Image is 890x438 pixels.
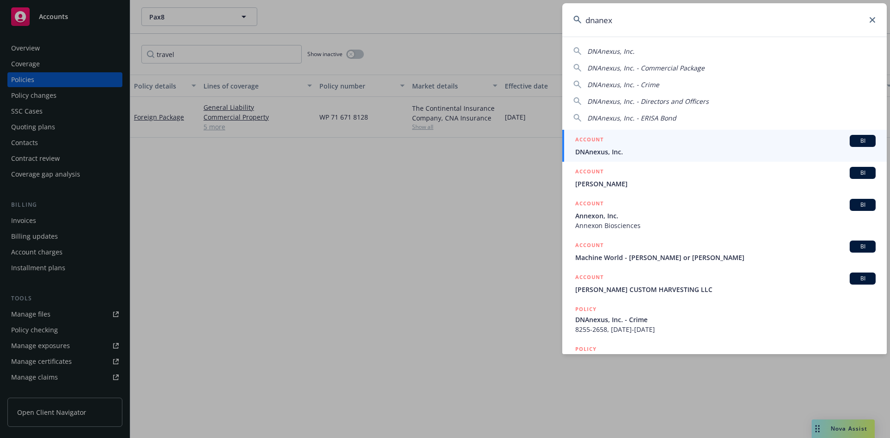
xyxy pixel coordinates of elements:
[575,241,604,252] h5: ACCOUNT
[575,179,876,189] span: [PERSON_NAME]
[575,221,876,230] span: Annexon Biosciences
[853,169,872,177] span: BI
[575,285,876,294] span: [PERSON_NAME] CUSTOM HARVESTING LLC
[562,162,887,194] a: ACCOUNTBI[PERSON_NAME]
[575,147,876,157] span: DNAnexus, Inc.
[853,137,872,145] span: BI
[562,339,887,379] a: POLICY
[562,130,887,162] a: ACCOUNTBIDNAnexus, Inc.
[575,211,876,221] span: Annexon, Inc.
[575,135,604,146] h5: ACCOUNT
[853,201,872,209] span: BI
[575,253,876,262] span: Machine World - [PERSON_NAME] or [PERSON_NAME]
[575,305,597,314] h5: POLICY
[562,194,887,235] a: ACCOUNTBIAnnexon, Inc.Annexon Biosciences
[587,80,659,89] span: DNAnexus, Inc. - Crime
[853,274,872,283] span: BI
[575,199,604,210] h5: ACCOUNT
[562,235,887,267] a: ACCOUNTBIMachine World - [PERSON_NAME] or [PERSON_NAME]
[562,299,887,339] a: POLICYDNAnexus, Inc. - Crime8255-2658, [DATE]-[DATE]
[587,63,705,72] span: DNAnexus, Inc. - Commercial Package
[853,242,872,251] span: BI
[587,97,709,106] span: DNAnexus, Inc. - Directors and Officers
[575,273,604,284] h5: ACCOUNT
[587,47,635,56] span: DNAnexus, Inc.
[575,167,604,178] h5: ACCOUNT
[562,267,887,299] a: ACCOUNTBI[PERSON_NAME] CUSTOM HARVESTING LLC
[575,324,876,334] span: 8255-2658, [DATE]-[DATE]
[587,114,676,122] span: DNAnexus, Inc. - ERISA Bond
[562,3,887,37] input: Search...
[575,315,876,324] span: DNAnexus, Inc. - Crime
[575,344,597,354] h5: POLICY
